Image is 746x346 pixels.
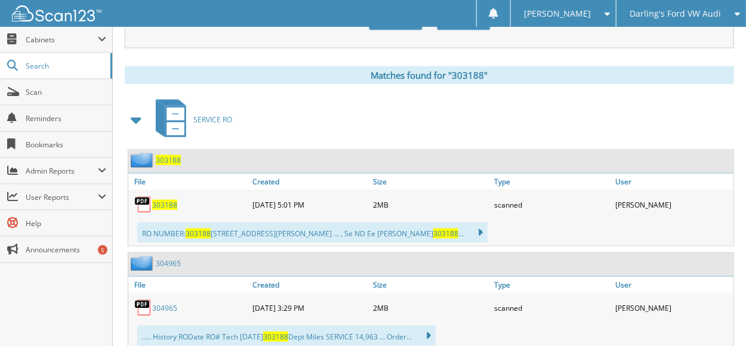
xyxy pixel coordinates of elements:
[134,299,152,317] img: PDF.png
[131,153,156,168] img: folder2.png
[26,113,106,123] span: Reminders
[156,155,181,165] a: 303188
[134,196,152,214] img: PDF.png
[193,115,232,125] span: SERVICE RO
[491,277,612,293] a: Type
[630,10,722,17] span: Darling's Ford VW Audi
[612,174,733,190] a: User
[491,193,612,217] div: scanned
[26,245,106,255] span: Announcements
[249,277,371,293] a: Created
[26,218,106,228] span: Help
[371,277,492,293] a: Size
[128,174,249,190] a: File
[98,245,107,255] div: 5
[149,96,232,143] a: SERVICE RO
[156,258,181,268] a: 304965
[371,193,492,217] div: 2MB
[26,35,98,45] span: Cabinets
[152,303,177,313] a: 304965
[12,5,101,21] img: scan123-logo-white.svg
[612,193,733,217] div: [PERSON_NAME]
[26,166,98,176] span: Admin Reports
[612,277,733,293] a: User
[26,61,104,71] span: Search
[26,87,106,97] span: Scan
[612,296,733,320] div: [PERSON_NAME]
[249,296,371,320] div: [DATE] 3:29 PM
[433,228,458,239] span: 303188
[491,174,612,190] a: Type
[186,228,211,239] span: 303188
[26,192,98,202] span: User Reports
[131,256,156,271] img: folder2.png
[263,332,288,342] span: 303188
[371,296,492,320] div: 2MB
[371,174,492,190] a: Size
[152,200,177,210] a: 303188
[128,277,249,293] a: File
[491,296,612,320] div: scanned
[249,193,371,217] div: [DATE] 5:01 PM
[525,10,591,17] span: [PERSON_NAME]
[249,174,371,190] a: Created
[137,223,488,243] div: RO NUMBER: [STREET_ADDRESS][PERSON_NAME] ... , Se ND Ee [PERSON_NAME] ...
[26,140,106,150] span: Bookmarks
[137,326,436,346] div: ..... History RODate RO# Tech [DATE] Dept Miles SERVICE 14,963 ... Order...
[125,66,734,84] div: Matches found for "303188"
